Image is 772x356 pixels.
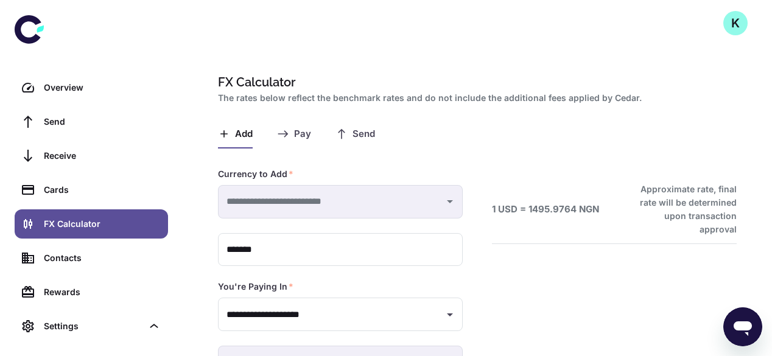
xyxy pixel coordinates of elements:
[44,319,142,333] div: Settings
[353,128,375,140] span: Send
[15,277,168,307] a: Rewards
[44,81,161,94] div: Overview
[15,312,168,341] div: Settings
[218,281,293,293] label: You're Paying In
[44,285,161,299] div: Rewards
[218,91,732,105] h2: The rates below reflect the benchmark rates and do not include the additional fees applied by Cedar.
[15,243,168,273] a: Contacts
[44,149,161,162] div: Receive
[15,107,168,136] a: Send
[723,307,762,346] iframe: Button to launch messaging window
[218,168,293,180] label: Currency to Add
[15,73,168,102] a: Overview
[15,209,168,239] a: FX Calculator
[294,128,311,140] span: Pay
[218,73,732,91] h1: FX Calculator
[723,11,748,35] button: K
[15,175,168,204] a: Cards
[15,141,168,170] a: Receive
[44,183,161,197] div: Cards
[441,306,458,323] button: Open
[44,115,161,128] div: Send
[492,203,599,217] h6: 1 USD = 1495.9764 NGN
[44,217,161,231] div: FX Calculator
[235,128,253,140] span: Add
[626,183,737,236] h6: Approximate rate, final rate will be determined upon transaction approval
[44,251,161,265] div: Contacts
